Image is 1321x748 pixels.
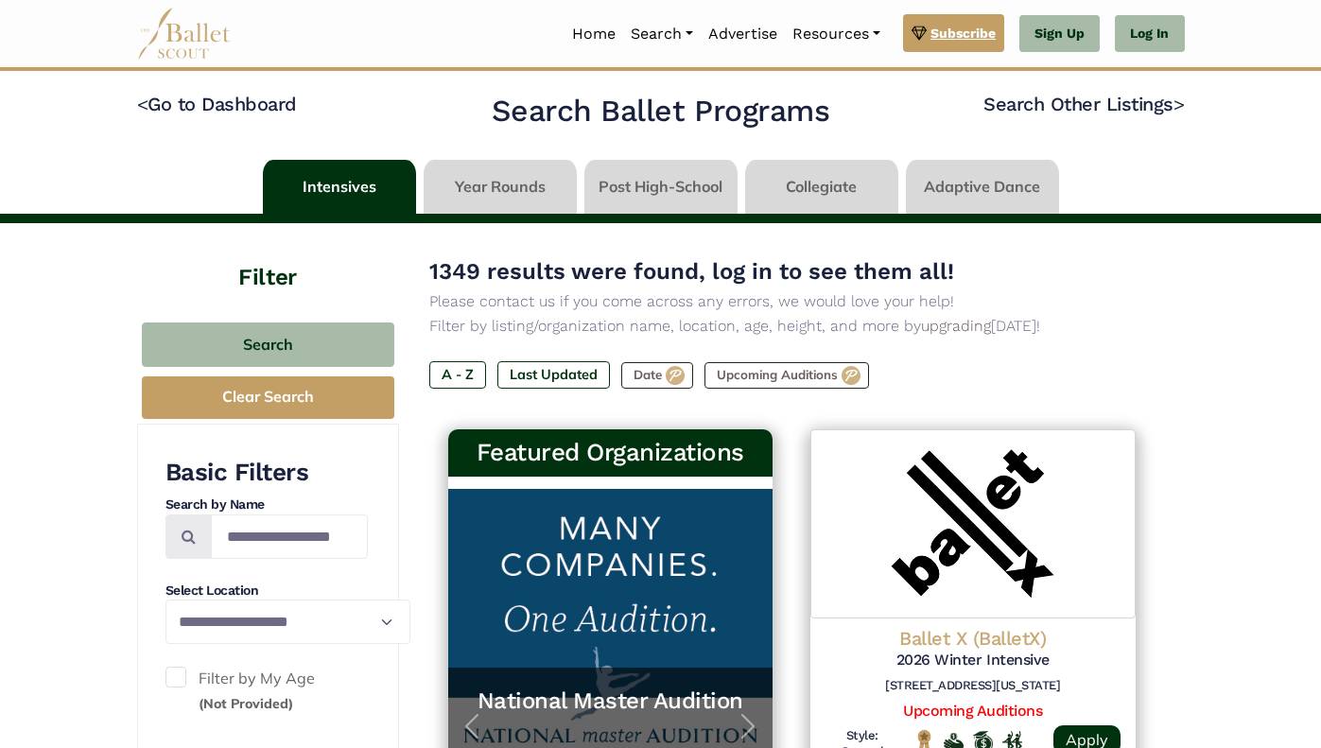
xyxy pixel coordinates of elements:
input: Search by names... [211,514,368,559]
label: Date [621,362,693,389]
label: Last Updated [497,361,610,388]
code: < [137,92,148,115]
a: National Master Audition [467,687,755,716]
h6: [STREET_ADDRESS][US_STATE] [826,678,1121,694]
label: Upcoming Auditions [704,362,869,389]
h5: 2026 Winter Intensive [826,651,1121,670]
a: Search Other Listings> [983,93,1184,115]
span: Subscribe [930,23,996,43]
a: Search [623,14,701,54]
p: Filter by listing/organization name, location, age, height, and more by [DATE]! [429,314,1155,339]
li: Collegiate [741,160,902,214]
a: Resources [785,14,888,54]
h4: Search by Name [165,496,368,514]
label: Filter by My Age [165,667,368,715]
img: Logo [810,429,1136,618]
h3: Basic Filters [165,457,368,489]
button: Search [142,322,394,367]
a: Log In [1115,15,1184,53]
span: 1349 results were found, log in to see them all! [429,258,954,285]
code: > [1173,92,1185,115]
li: Intensives [259,160,420,214]
a: Sign Up [1019,15,1100,53]
h4: Select Location [165,582,368,600]
button: Clear Search [142,376,394,419]
a: upgrading [921,317,991,335]
label: A - Z [429,361,486,388]
a: Home [565,14,623,54]
h2: Search Ballet Programs [492,92,829,131]
li: Post High-School [581,160,741,214]
p: Please contact us if you come across any errors, we would love your help! [429,289,1155,314]
a: Advertise [701,14,785,54]
h4: Ballet X (BalletX) [826,626,1121,651]
li: Year Rounds [420,160,581,214]
h3: Featured Organizations [463,437,758,469]
a: Subscribe [903,14,1004,52]
li: Adaptive Dance [902,160,1063,214]
img: gem.svg [912,23,927,43]
a: <Go to Dashboard [137,93,297,115]
h4: Filter [137,223,399,294]
small: (Not Provided) [199,695,293,712]
a: Upcoming Auditions [903,702,1042,720]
